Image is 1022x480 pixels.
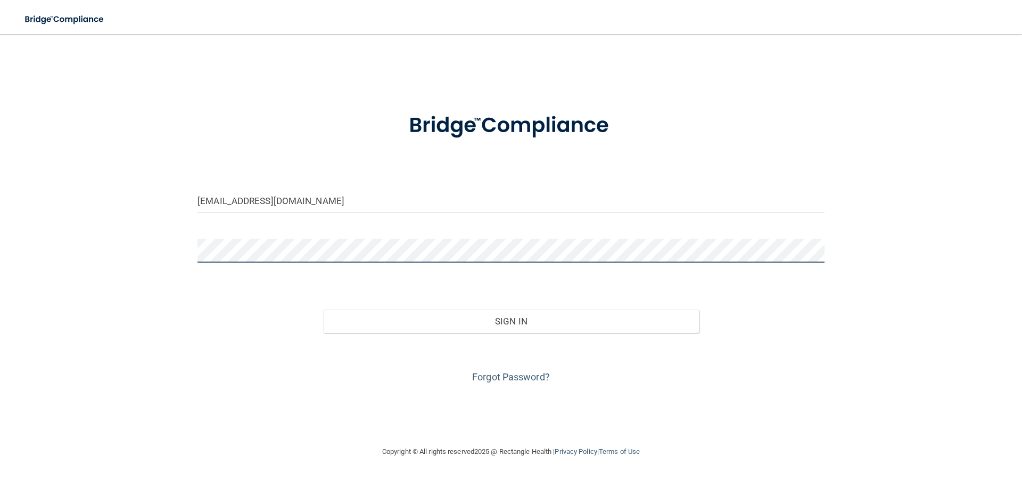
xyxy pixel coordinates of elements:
a: Forgot Password? [472,371,550,383]
img: bridge_compliance_login_screen.278c3ca4.svg [16,9,114,30]
img: bridge_compliance_login_screen.278c3ca4.svg [387,98,635,153]
input: Email [197,189,825,213]
div: Copyright © All rights reserved 2025 @ Rectangle Health | | [317,435,705,469]
button: Sign In [323,310,699,333]
a: Privacy Policy [555,448,597,455]
a: Terms of Use [599,448,640,455]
